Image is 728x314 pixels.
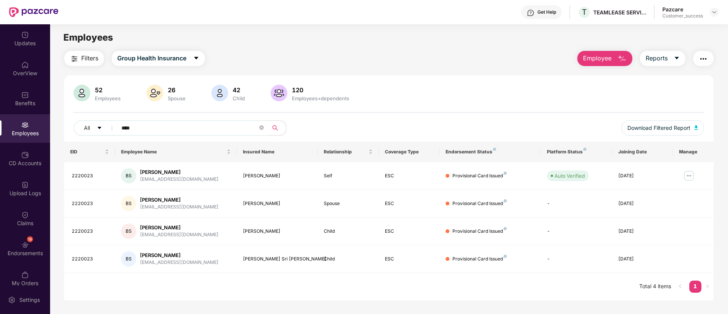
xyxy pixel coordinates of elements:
img: svg+xml;base64,PHN2ZyBpZD0iRW1wbG95ZWVzIiB4bWxucz0iaHR0cDovL3d3dy53My5vcmcvMjAwMC9zdmciIHdpZHRoPS... [21,121,29,129]
div: Provisional Card Issued [452,172,507,180]
div: BS [121,168,136,183]
div: [DATE] [618,172,667,180]
img: svg+xml;base64,PHN2ZyBpZD0iTXlfT3JkZXJzIiBkYXRhLW5hbWU9Ik15IE9yZGVycyIgeG1sbnM9Imh0dHA6Ly93d3cudz... [21,271,29,279]
img: svg+xml;base64,PHN2ZyB4bWxucz0iaHR0cDovL3d3dy53My5vcmcvMjAwMC9zdmciIHdpZHRoPSIyNCIgaGVpZ2h0PSIyNC... [699,54,708,63]
img: svg+xml;base64,PHN2ZyBpZD0iSG9tZSIgeG1sbnM9Imh0dHA6Ly93d3cudzMub3JnLzIwMDAvc3ZnIiB3aWR0aD0iMjAiIG... [21,61,29,69]
img: svg+xml;base64,PHN2ZyB4bWxucz0iaHR0cDovL3d3dy53My5vcmcvMjAwMC9zdmciIHhtbG5zOnhsaW5rPSJodHRwOi8vd3... [147,85,163,101]
li: Next Page [701,281,714,293]
button: Allcaret-down [74,120,120,136]
img: manageButton [683,170,695,182]
div: 26 [166,86,187,94]
div: BS [121,196,136,211]
span: All [84,124,90,132]
div: Self [324,172,372,180]
div: Provisional Card Issued [452,256,507,263]
img: svg+xml;base64,PHN2ZyBpZD0iQmVuZWZpdHMiIHhtbG5zPSJodHRwOi8vd3d3LnczLm9yZy8yMDAwL3N2ZyIgd2lkdGg9Ij... [21,91,29,99]
span: Filters [81,54,98,63]
img: svg+xml;base64,PHN2ZyB4bWxucz0iaHR0cDovL3d3dy53My5vcmcvMjAwMC9zdmciIHhtbG5zOnhsaW5rPSJodHRwOi8vd3... [694,125,698,130]
div: [PERSON_NAME] [243,172,312,180]
div: [EMAIL_ADDRESS][DOMAIN_NAME] [140,204,219,211]
div: Provisional Card Issued [452,200,507,207]
div: Child [324,228,372,235]
span: Reports [646,54,668,63]
th: EID [64,142,115,162]
div: 52 [93,86,122,94]
div: Platform Status [547,149,606,155]
div: Endorsement Status [446,149,535,155]
button: Download Filtered Report [621,120,704,136]
span: Employee Name [121,149,225,155]
span: Download Filtered Report [627,124,690,132]
div: Spouse [324,200,372,207]
td: - [541,218,612,245]
span: caret-down [193,55,199,62]
button: Filters [64,51,104,66]
div: Child [324,256,372,263]
button: Employee [577,51,632,66]
img: svg+xml;base64,PHN2ZyBpZD0iVXBsb2FkX0xvZ3MiIGRhdGEtbmFtZT0iVXBsb2FkIExvZ3MiIHhtbG5zPSJodHRwOi8vd3... [21,181,29,189]
div: [EMAIL_ADDRESS][DOMAIN_NAME] [140,176,219,183]
img: New Pazcare Logo [9,7,58,17]
li: Total 4 items [639,281,671,293]
div: TEAMLEASE SERVICES LIMITED [593,9,646,16]
div: Auto Verified [555,172,585,180]
td: - [541,190,612,218]
img: svg+xml;base64,PHN2ZyB4bWxucz0iaHR0cDovL3d3dy53My5vcmcvMjAwMC9zdmciIHdpZHRoPSIyNCIgaGVpZ2h0PSIyNC... [70,54,79,63]
div: 2220023 [72,200,109,207]
img: svg+xml;base64,PHN2ZyB4bWxucz0iaHR0cDovL3d3dy53My5vcmcvMjAwMC9zdmciIHhtbG5zOnhsaW5rPSJodHRwOi8vd3... [618,54,627,63]
div: [PERSON_NAME] [243,200,312,207]
div: ESC [385,200,433,207]
div: [PERSON_NAME] [140,196,219,204]
span: close-circle [259,125,264,130]
span: Employee [583,54,611,63]
div: [PERSON_NAME] [140,224,219,231]
img: svg+xml;base64,PHN2ZyB4bWxucz0iaHR0cDovL3d3dy53My5vcmcvMjAwMC9zdmciIHdpZHRoPSI4IiBoZWlnaHQ9IjgiIH... [504,199,507,202]
div: [PERSON_NAME] [243,228,312,235]
img: svg+xml;base64,PHN2ZyBpZD0iQ0RfQWNjb3VudHMiIGRhdGEtbmFtZT0iQ0QgQWNjb3VudHMiIHhtbG5zPSJodHRwOi8vd3... [21,151,29,159]
span: EID [70,149,103,155]
img: svg+xml;base64,PHN2ZyB4bWxucz0iaHR0cDovL3d3dy53My5vcmcvMjAwMC9zdmciIHdpZHRoPSI4IiBoZWlnaHQ9IjgiIH... [504,227,507,230]
span: caret-down [674,55,680,62]
div: ESC [385,256,433,263]
div: Employees [93,95,122,101]
div: 120 [290,86,351,94]
th: Employee Name [115,142,237,162]
button: Reportscaret-down [640,51,685,66]
div: Employees+dependents [290,95,351,101]
img: svg+xml;base64,PHN2ZyB4bWxucz0iaHR0cDovL3d3dy53My5vcmcvMjAwMC9zdmciIHdpZHRoPSI4IiBoZWlnaHQ9IjgiIH... [504,172,507,175]
div: 2220023 [72,172,109,180]
span: caret-down [97,125,102,131]
img: svg+xml;base64,PHN2ZyBpZD0iRW5kb3JzZW1lbnRzIiB4bWxucz0iaHR0cDovL3d3dy53My5vcmcvMjAwMC9zdmciIHdpZH... [21,241,29,249]
div: [PERSON_NAME] [140,252,219,259]
div: ESC [385,228,433,235]
div: Get Help [537,9,556,15]
li: Previous Page [674,281,686,293]
img: svg+xml;base64,PHN2ZyB4bWxucz0iaHR0cDovL3d3dy53My5vcmcvMjAwMC9zdmciIHhtbG5zOnhsaW5rPSJodHRwOi8vd3... [211,85,228,101]
div: [EMAIL_ADDRESS][DOMAIN_NAME] [140,231,219,238]
div: [PERSON_NAME] [140,169,219,176]
button: search [268,120,287,136]
td: - [541,245,612,273]
div: ESC [385,172,433,180]
button: Group Health Insurancecaret-down [112,51,205,66]
img: svg+xml;base64,PHN2ZyBpZD0iRHJvcGRvd24tMzJ4MzIiIHhtbG5zPSJodHRwOi8vd3d3LnczLm9yZy8yMDAwL3N2ZyIgd2... [711,9,717,15]
span: T [582,8,587,17]
div: [EMAIL_ADDRESS][DOMAIN_NAME] [140,259,219,266]
img: svg+xml;base64,PHN2ZyBpZD0iSGVscC0zMngzMiIgeG1sbnM9Imh0dHA6Ly93d3cudzMub3JnLzIwMDAvc3ZnIiB3aWR0aD... [527,9,534,17]
span: Employees [63,32,113,43]
img: svg+xml;base64,PHN2ZyB4bWxucz0iaHR0cDovL3d3dy53My5vcmcvMjAwMC9zdmciIHdpZHRoPSI4IiBoZWlnaHQ9IjgiIH... [583,148,586,151]
img: svg+xml;base64,PHN2ZyB4bWxucz0iaHR0cDovL3d3dy53My5vcmcvMjAwMC9zdmciIHhtbG5zOnhsaW5rPSJodHRwOi8vd3... [271,85,287,101]
th: Joining Date [612,142,673,162]
div: Customer_success [662,13,703,19]
div: [DATE] [618,256,667,263]
div: [PERSON_NAME] Sri [PERSON_NAME] [243,256,312,263]
span: right [705,284,710,289]
div: Settings [17,296,42,304]
div: [DATE] [618,228,667,235]
div: Provisional Card Issued [452,228,507,235]
img: svg+xml;base64,PHN2ZyBpZD0iQ2xhaW0iIHhtbG5zPSJodHRwOi8vd3d3LnczLm9yZy8yMDAwL3N2ZyIgd2lkdGg9IjIwIi... [21,211,29,219]
div: [DATE] [618,200,667,207]
th: Insured Name [237,142,318,162]
img: svg+xml;base64,PHN2ZyB4bWxucz0iaHR0cDovL3d3dy53My5vcmcvMjAwMC9zdmciIHdpZHRoPSI4IiBoZWlnaHQ9IjgiIH... [493,148,496,151]
div: 2220023 [72,256,109,263]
